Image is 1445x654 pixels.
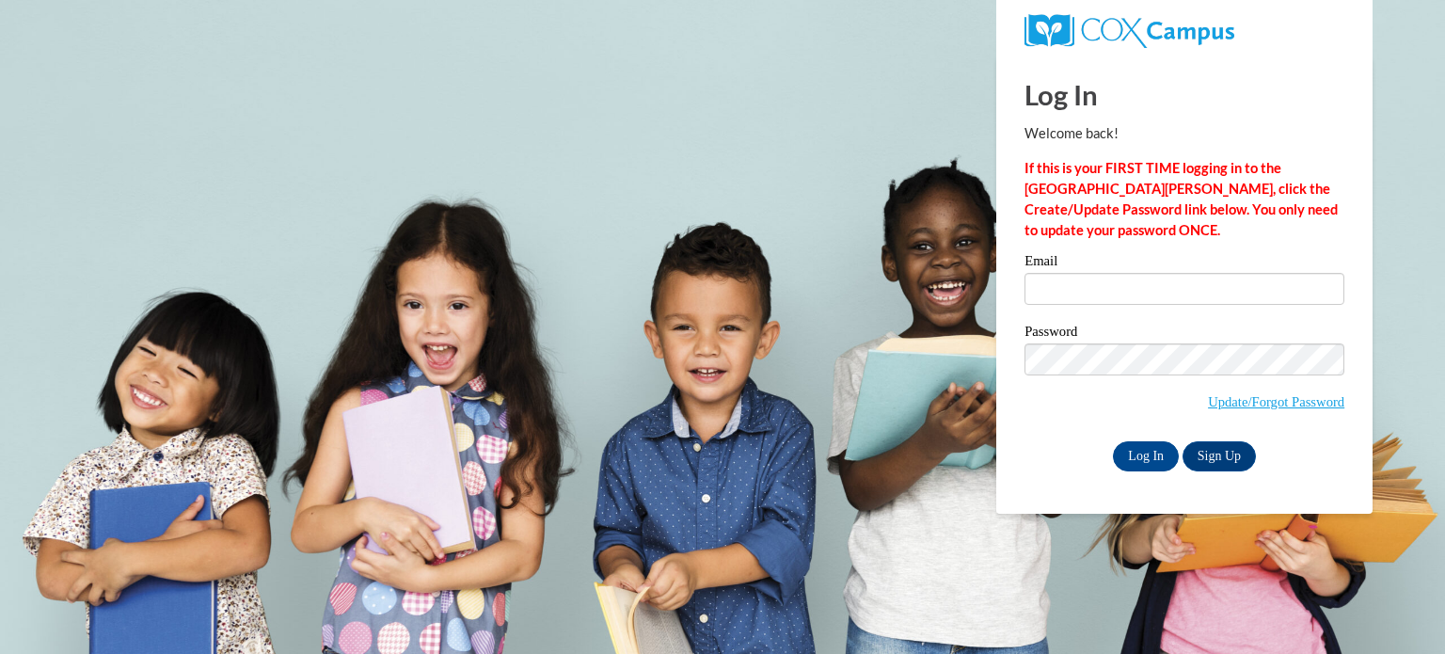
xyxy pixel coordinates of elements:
[1024,123,1344,144] p: Welcome back!
[1024,14,1234,48] img: COX Campus
[1024,160,1338,238] strong: If this is your FIRST TIME logging in to the [GEOGRAPHIC_DATA][PERSON_NAME], click the Create/Upd...
[1024,75,1344,114] h1: Log In
[1024,325,1344,343] label: Password
[1024,254,1344,273] label: Email
[1183,441,1256,471] a: Sign Up
[1208,394,1344,409] a: Update/Forgot Password
[1113,441,1179,471] input: Log In
[1024,22,1234,38] a: COX Campus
